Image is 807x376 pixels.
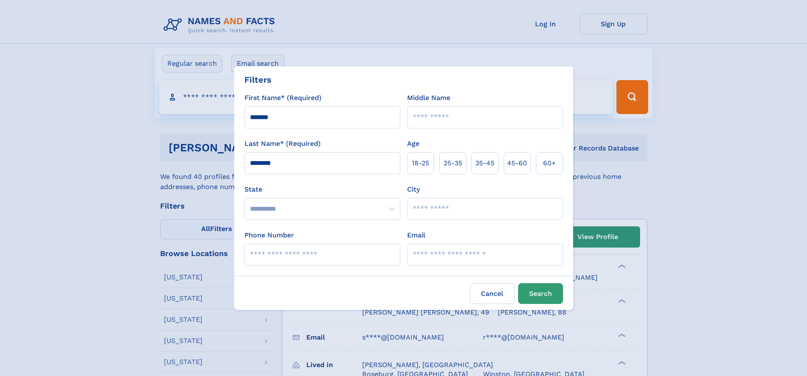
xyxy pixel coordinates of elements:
span: 35‑45 [475,158,494,168]
span: 45‑60 [507,158,527,168]
label: State [244,184,400,195]
span: 25‑35 [444,158,462,168]
label: Cancel [470,283,515,304]
label: Age [407,139,419,149]
label: Last Name* (Required) [244,139,321,149]
span: 60+ [543,158,556,168]
label: First Name* (Required) [244,93,322,103]
span: 18‑25 [412,158,429,168]
label: Phone Number [244,230,294,240]
div: Filters [244,73,272,86]
label: City [407,184,420,195]
button: Search [518,283,563,304]
label: Middle Name [407,93,450,103]
label: Email [407,230,425,240]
